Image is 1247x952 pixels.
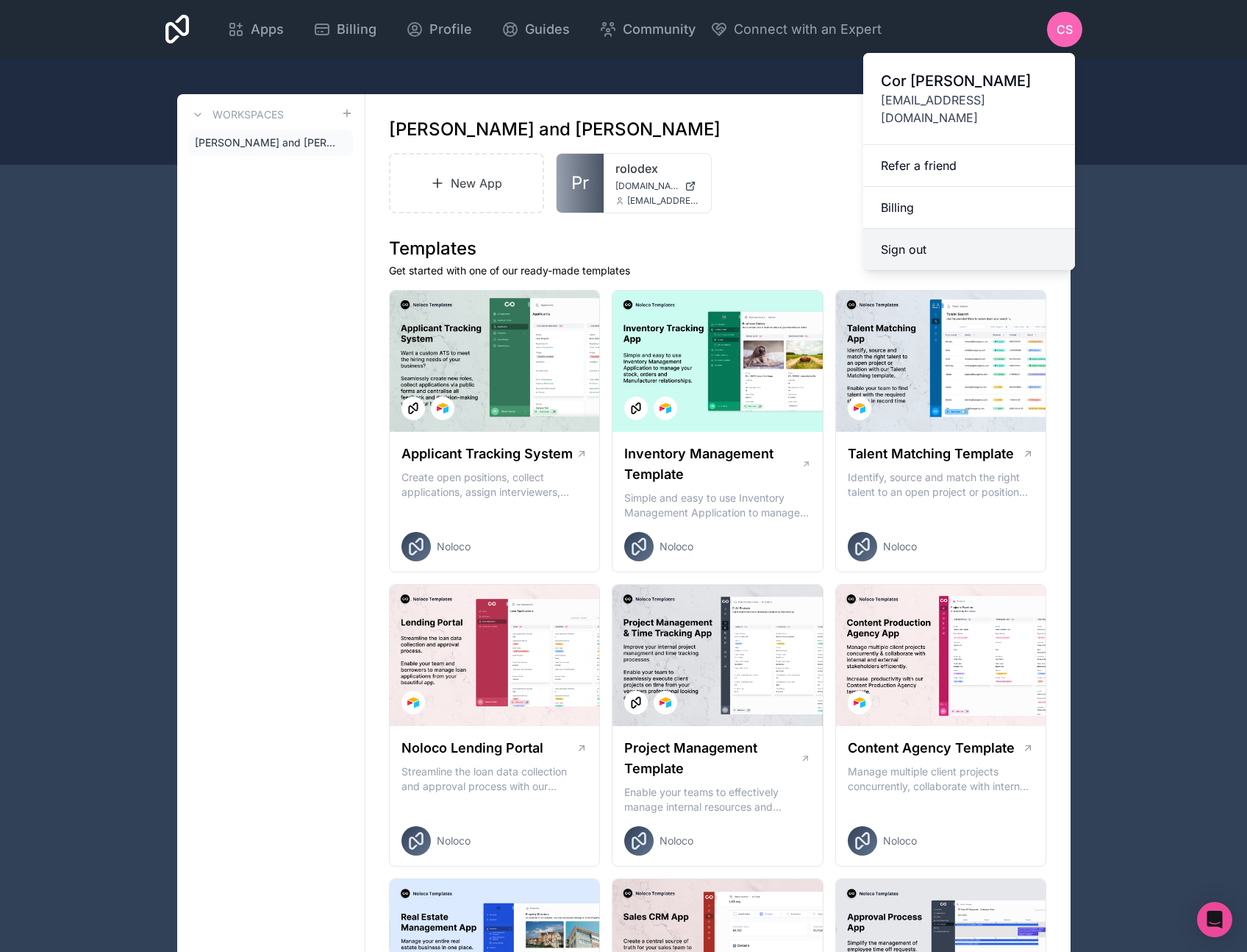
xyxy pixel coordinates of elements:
[401,738,543,759] h1: Noloco Lending Portal
[660,834,693,848] span: Noloco
[623,19,696,40] span: Community
[587,13,707,46] a: Community
[437,402,449,414] img: Airtable Logo
[848,444,1014,464] h1: Talent Matching Template
[615,180,699,192] a: [DOMAIN_NAME]
[660,402,671,414] img: Airtable Logo
[571,171,589,195] span: Pr
[881,91,1057,127] span: [EMAIL_ADDRESS][DOMAIN_NAME]
[624,444,801,485] h1: Inventory Management Template
[401,764,588,794] p: Streamline the loan data collection and approval process with our Lending Portal template.
[389,118,721,141] h1: [PERSON_NAME] and [PERSON_NAME]
[615,160,699,177] a: rolodex
[389,263,1047,278] p: Get started with one of our ready-made templates
[848,738,1015,759] h1: Content Agency Template
[251,19,284,40] span: Apps
[401,470,588,500] p: Create open positions, collect applications, assign interviewers, centralise candidate feedback a...
[624,491,811,520] p: Simple and easy to use Inventory Management Application to manage your stock, orders and Manufact...
[337,19,376,40] span: Billing
[401,444,573,464] h1: Applicant Tracking System
[437,539,471,554] span: Noloco
[660,697,671,708] img: Airtable Logo
[407,697,419,708] img: Airtable Logo
[389,153,545,213] a: New App
[883,539,917,554] span: Noloco
[1057,21,1073,38] span: CS
[1197,902,1232,937] div: Open Intercom Messenger
[863,187,1075,229] a: Billing
[557,154,604,213] a: Pr
[854,402,865,414] img: Airtable Logo
[525,19,570,40] span: Guides
[624,738,800,779] h1: Project Management Template
[490,13,582,46] a: Guides
[883,834,917,848] span: Noloco
[624,785,811,814] p: Enable your teams to effectively manage internal resources and execute client projects on time.
[301,13,388,46] a: Billing
[863,229,1075,270] button: Sign out
[394,13,484,46] a: Profile
[863,145,1075,187] a: Refer a friend
[215,13,296,46] a: Apps
[189,106,284,124] a: Workspaces
[195,135,341,150] span: [PERSON_NAME] and [PERSON_NAME]
[429,19,472,40] span: Profile
[710,19,882,40] button: Connect with an Expert
[734,19,882,40] span: Connect with an Expert
[615,180,679,192] span: [DOMAIN_NAME]
[627,195,699,207] span: [EMAIL_ADDRESS][DOMAIN_NAME]
[854,697,865,708] img: Airtable Logo
[660,539,693,554] span: Noloco
[389,237,1047,260] h1: Templates
[848,470,1035,500] p: Identify, source and match the right talent to an open project or position with our Talent Matchi...
[189,129,353,156] a: [PERSON_NAME] and [PERSON_NAME]
[848,764,1035,794] p: Manage multiple client projects concurrently, collaborate with internal and external stakeholders...
[212,107,284,122] h3: Workspaces
[881,71,1057,91] span: Cor [PERSON_NAME]
[437,834,471,848] span: Noloco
